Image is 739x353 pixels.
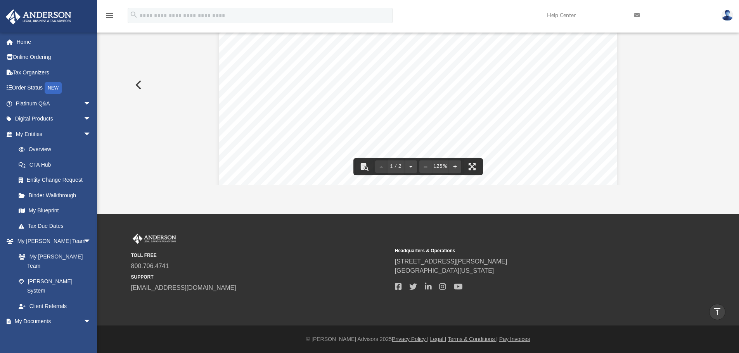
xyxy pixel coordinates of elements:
[11,203,99,219] a: My Blueprint
[5,96,103,111] a: Platinum Q&Aarrow_drop_down
[5,234,99,249] a: My [PERSON_NAME] Teamarrow_drop_down
[11,188,103,203] a: Binder Walkthrough
[11,172,103,188] a: Entity Change Request
[105,11,114,20] i: menu
[722,10,733,21] img: User Pic
[5,65,103,80] a: Tax Organizers
[83,126,99,142] span: arrow_drop_down
[388,158,405,175] button: 1 / 2
[395,258,507,265] a: [STREET_ADDRESS][PERSON_NAME]
[499,336,530,342] a: Pay Invoices
[449,158,461,175] button: Zoom in
[11,142,103,157] a: Overview
[405,158,417,175] button: Next page
[11,218,103,234] a: Tax Due Dates
[11,157,103,172] a: CTA Hub
[83,111,99,127] span: arrow_drop_down
[395,247,653,254] small: Headquarters & Operations
[430,336,447,342] a: Legal |
[131,274,389,281] small: SUPPORT
[131,252,389,259] small: TOLL FREE
[97,335,739,343] div: © [PERSON_NAME] Advisors 2025
[45,82,62,94] div: NEW
[5,50,103,65] a: Online Ordering
[448,336,498,342] a: Terms & Conditions |
[11,249,95,274] a: My [PERSON_NAME] Team
[5,126,103,142] a: My Entitiesarrow_drop_down
[713,307,722,316] i: vertical_align_top
[5,111,103,127] a: Digital Productsarrow_drop_down
[83,234,99,250] span: arrow_drop_down
[131,234,178,244] img: Anderson Advisors Platinum Portal
[388,164,405,169] span: 1 / 2
[131,284,236,291] a: [EMAIL_ADDRESS][DOMAIN_NAME]
[5,34,103,50] a: Home
[129,74,146,96] button: Previous File
[395,267,494,274] a: [GEOGRAPHIC_DATA][US_STATE]
[356,158,373,175] button: Toggle findbar
[11,298,99,314] a: Client Referrals
[709,304,725,320] a: vertical_align_top
[83,314,99,330] span: arrow_drop_down
[130,10,138,19] i: search
[11,274,99,298] a: [PERSON_NAME] System
[432,164,449,169] div: Current zoom level
[83,96,99,112] span: arrow_drop_down
[464,158,481,175] button: Enter fullscreen
[131,263,169,269] a: 800.706.4741
[5,314,99,329] a: My Documentsarrow_drop_down
[419,158,432,175] button: Zoom out
[105,15,114,20] a: menu
[392,336,429,342] a: Privacy Policy |
[5,80,103,96] a: Order StatusNEW
[3,9,74,24] img: Anderson Advisors Platinum Portal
